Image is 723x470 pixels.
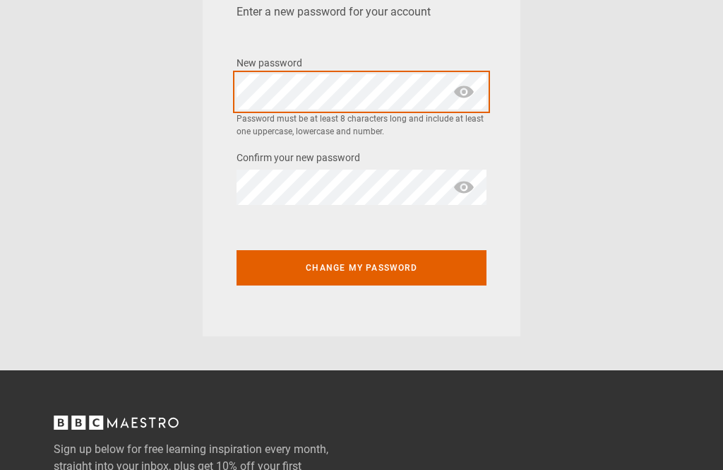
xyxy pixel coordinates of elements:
[54,416,179,430] svg: BBC Maestro, back to top
[237,250,486,286] button: Change my password
[453,170,475,205] span: show password
[237,112,486,138] small: Password must be at least 8 characters long and include at least one uppercase, lowercase and num...
[237,4,486,20] p: Enter a new password for your account
[54,421,179,434] a: BBC Maestro, back to top
[237,150,360,167] label: Confirm your new password
[237,55,302,72] label: New password
[453,74,475,110] span: show password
